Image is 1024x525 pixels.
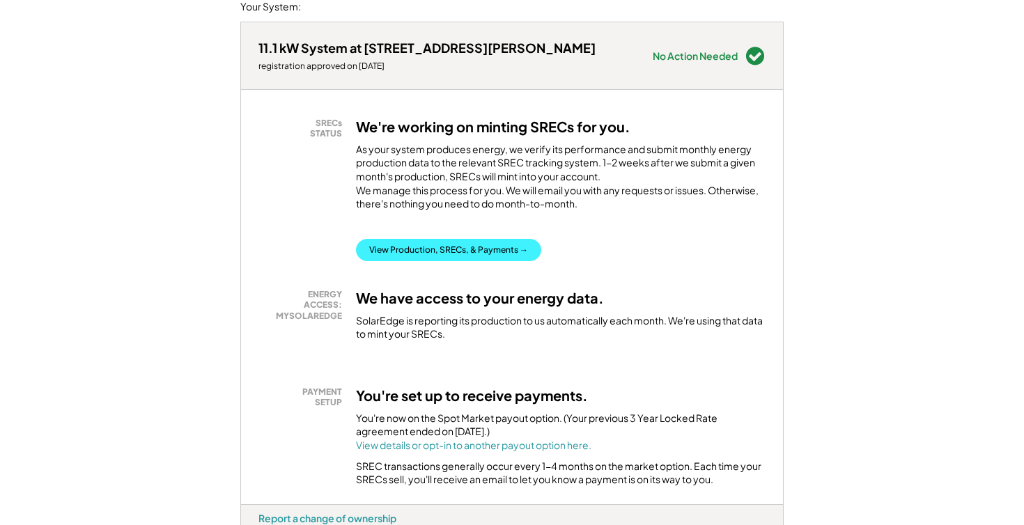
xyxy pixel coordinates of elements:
div: PAYMENT SETUP [265,386,342,408]
div: No Action Needed [653,51,738,61]
div: As your system produces energy, we verify its performance and submit monthly energy production da... [356,143,766,218]
div: SolarEdge is reporting its production to us automatically each month. We're using that data to mi... [356,314,766,341]
div: You're now on the Spot Market payout option. (Your previous 3 Year Locked Rate agreement ended on... [356,412,766,453]
div: 11.1 kW System at [STREET_ADDRESS][PERSON_NAME] [258,40,596,56]
h3: We're working on minting SRECs for you. [356,118,630,136]
div: SREC transactions generally occur every 1-4 months on the market option. Each time your SRECs sel... [356,460,766,487]
h3: You're set up to receive payments. [356,386,588,405]
div: registration approved on [DATE] [258,61,596,72]
div: ENERGY ACCESS: MYSOLAREDGE [265,289,342,322]
h3: We have access to your energy data. [356,289,604,307]
button: View Production, SRECs, & Payments → [356,239,541,261]
div: Report a change of ownership [258,512,396,524]
a: View details or opt-in to another payout option here. [356,439,591,451]
div: SRECs STATUS [265,118,342,139]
